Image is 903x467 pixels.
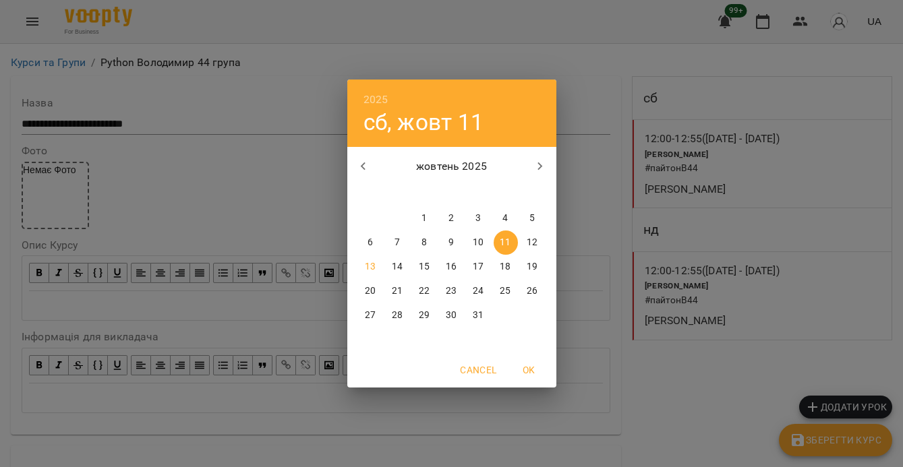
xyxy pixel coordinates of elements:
[365,260,376,274] p: 13
[386,279,410,303] button: 21
[446,284,457,298] p: 23
[521,206,545,230] button: 5
[467,230,491,255] button: 10
[521,255,545,279] button: 19
[440,230,464,255] button: 9
[467,206,491,230] button: 3
[419,260,430,274] p: 15
[502,212,508,225] p: 4
[421,212,427,225] p: 1
[473,260,484,274] p: 17
[413,255,437,279] button: 15
[440,206,464,230] button: 2
[473,236,484,249] p: 10
[368,236,373,249] p: 6
[386,230,410,255] button: 7
[494,206,518,230] button: 4
[500,260,511,274] p: 18
[392,260,403,274] p: 14
[521,279,545,303] button: 26
[521,186,545,199] span: нд
[365,309,376,322] p: 27
[440,303,464,328] button: 30
[363,108,484,136] button: сб, жовт 11
[386,303,410,328] button: 28
[446,260,457,274] p: 16
[386,255,410,279] button: 14
[448,236,454,249] p: 9
[359,230,383,255] button: 6
[413,303,437,328] button: 29
[527,236,537,249] p: 12
[419,284,430,298] p: 22
[359,279,383,303] button: 20
[379,158,524,175] p: жовтень 2025
[359,303,383,328] button: 27
[440,186,464,199] span: чт
[494,186,518,199] span: сб
[421,236,427,249] p: 8
[395,236,400,249] p: 7
[413,279,437,303] button: 22
[494,255,518,279] button: 18
[386,186,410,199] span: вт
[527,284,537,298] p: 26
[413,186,437,199] span: ср
[392,284,403,298] p: 21
[508,358,551,382] button: OK
[473,309,484,322] p: 31
[359,255,383,279] button: 13
[529,212,535,225] p: 5
[440,279,464,303] button: 23
[527,260,537,274] p: 19
[359,186,383,199] span: пн
[494,279,518,303] button: 25
[455,358,502,382] button: Cancel
[494,230,518,255] button: 11
[473,284,484,298] p: 24
[365,284,376,298] p: 20
[467,186,491,199] span: пт
[467,279,491,303] button: 24
[392,309,403,322] p: 28
[475,212,481,225] p: 3
[413,230,437,255] button: 8
[419,309,430,322] p: 29
[500,284,511,298] p: 25
[521,230,545,255] button: 12
[448,212,454,225] p: 2
[460,362,496,378] span: Cancel
[467,255,491,279] button: 17
[513,362,546,378] span: OK
[440,255,464,279] button: 16
[500,236,511,249] p: 11
[413,206,437,230] button: 1
[467,303,491,328] button: 31
[446,309,457,322] p: 30
[363,90,388,109] button: 2025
